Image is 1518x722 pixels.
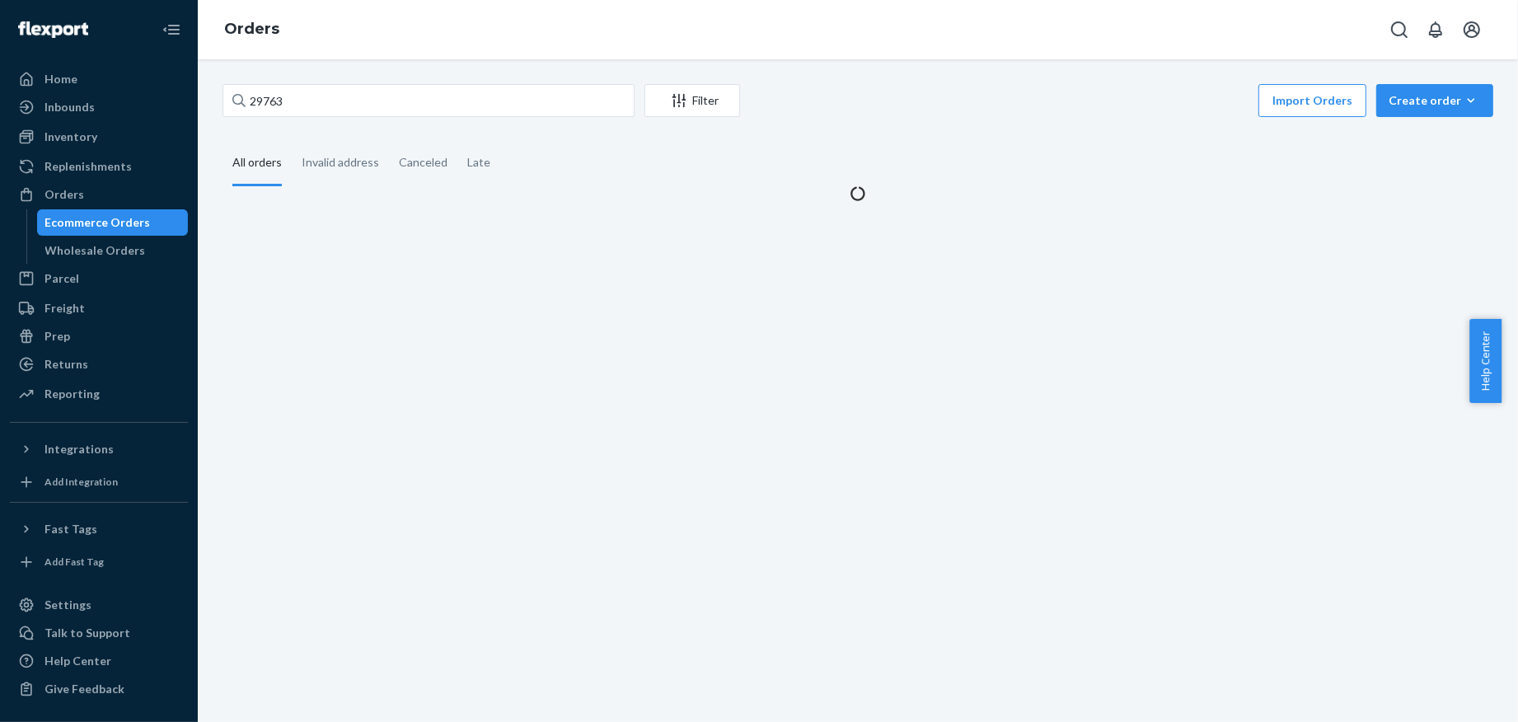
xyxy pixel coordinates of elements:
[45,328,70,345] div: Prep
[45,71,77,87] div: Home
[10,620,188,646] a: Talk to Support
[10,648,188,674] a: Help Center
[155,13,188,46] button: Close Navigation
[1258,84,1366,117] button: Import Orders
[10,592,188,618] a: Settings
[26,357,130,443] td: CREATEDAT
[10,153,188,180] a: Replenishments
[399,141,447,184] div: Canceled
[137,450,363,474] p: Date the shipment was shipped.
[137,364,363,412] p: Timestamp in UTC of when the shipment was created.
[302,141,379,184] div: Invalid address
[232,141,282,186] div: All orders
[45,129,97,145] div: Inventory
[10,381,188,407] a: Reporting
[10,181,188,208] a: Orders
[45,597,91,613] div: Settings
[45,242,146,259] div: Wholesale Orders
[45,386,100,402] div: Reporting
[45,441,114,457] div: Integrations
[1383,13,1416,46] button: Open Search Box
[10,436,188,462] button: Integrations
[45,521,97,537] div: Fast Tags
[137,304,213,322] strong: Description
[10,549,188,575] a: Add Fast Tag
[45,625,130,641] div: Talk to Support
[223,84,635,117] input: Search orders
[10,469,188,495] a: Add Integration
[25,120,371,214] p: This report aims to provide sellers with information on shipments of DTC Orders, including when t...
[45,475,118,489] div: Add Integration
[211,6,293,54] ol: breadcrumbs
[25,82,371,111] h2: Description
[33,450,123,474] p: Ship Date
[10,351,188,377] a: Returns
[210,696,261,715] span: Flexport
[1376,84,1493,117] button: Create order
[137,599,363,718] p: The sales channel in which the order was created i.e. Amazon, eBay, Walmart. Marketplace can be F...
[45,356,88,373] div: Returns
[25,239,371,269] h2: Documentation
[45,99,95,115] div: Inbounds
[26,505,130,592] td: Delivery Time
[10,295,188,321] a: Freight
[45,270,79,287] div: Parcel
[1455,13,1488,46] button: Open account menu
[645,92,739,109] div: Filter
[33,304,84,322] strong: Column
[25,33,371,61] div: 532 Orders - Shipments Report
[45,555,104,569] div: Add Fast Tag
[10,124,188,150] a: Inventory
[45,158,132,175] div: Replenishments
[45,681,124,697] div: Give Feedback
[10,94,188,120] a: Inbounds
[45,186,84,203] div: Orders
[467,141,490,184] div: Late
[37,237,189,264] a: Wholesale Orders
[10,323,188,349] a: Prep
[1419,13,1452,46] button: Open notifications
[45,214,151,231] div: Ecommerce Orders
[45,300,85,316] div: Freight
[18,21,88,38] img: Flexport logo
[644,84,740,117] button: Filter
[224,20,279,38] a: Orders
[10,516,188,542] button: Fast Tags
[45,653,111,669] div: Help Center
[10,265,188,292] a: Parcel
[10,66,188,92] a: Home
[37,209,189,236] a: Ecommerce Orders
[1389,92,1481,109] div: Create order
[10,676,188,702] button: Give Feedback
[137,513,363,560] p: Timestamp in UTC of when the shipment was delivered.
[1469,319,1502,403] button: Help Center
